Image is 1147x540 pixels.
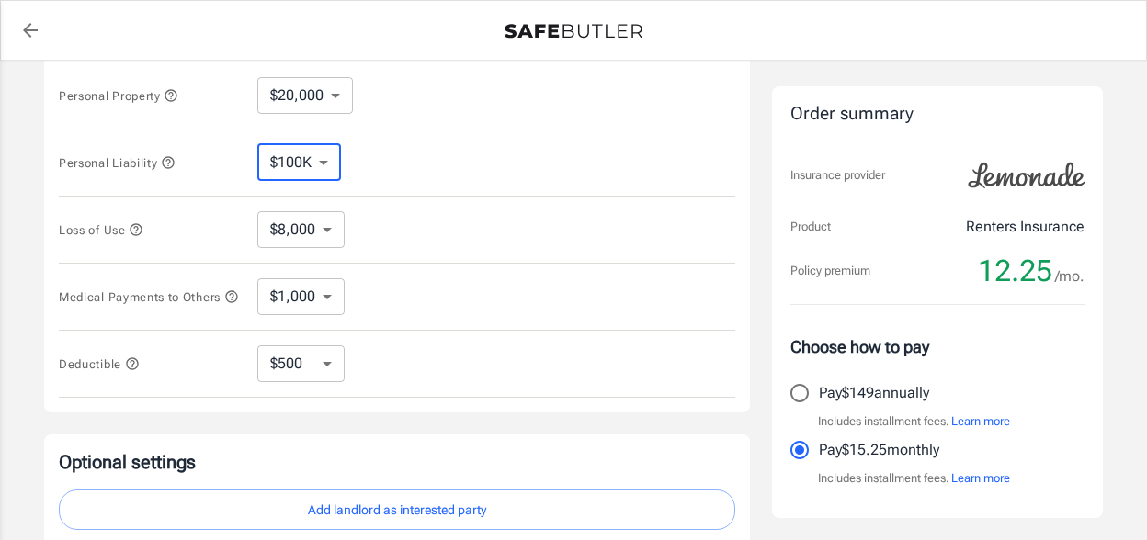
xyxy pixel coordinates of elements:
button: Add landlord as interested party [59,489,735,531]
span: Personal Liability [59,156,176,170]
a: back to quotes [12,12,49,49]
p: Choose how to pay [790,334,1085,359]
button: Learn more [951,469,1010,488]
button: Learn more [951,412,1010,431]
span: Loss of Use [59,223,143,237]
p: Product [790,218,831,236]
p: Policy premium [790,262,870,280]
p: Pay $149 annually [819,382,929,404]
div: Order summary [790,101,1085,128]
button: Medical Payments to Others [59,286,239,308]
button: Personal Property [59,84,178,107]
span: Deductible [59,357,140,371]
p: Insurance provider [790,166,885,185]
button: Personal Liability [59,152,176,174]
p: Includes installment fees. [818,412,1010,431]
button: Loss of Use [59,219,143,241]
span: 12.25 [978,253,1052,289]
img: Lemonade [958,150,1096,201]
span: Medical Payments to Others [59,290,239,304]
p: Optional settings [59,449,735,475]
button: Deductible [59,353,140,375]
p: Includes installment fees. [818,469,1010,488]
span: Personal Property [59,89,178,103]
p: Renters Insurance [966,216,1085,238]
img: Back to quotes [505,24,642,39]
span: /mo. [1055,264,1085,289]
p: Pay $15.25 monthly [819,439,939,461]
